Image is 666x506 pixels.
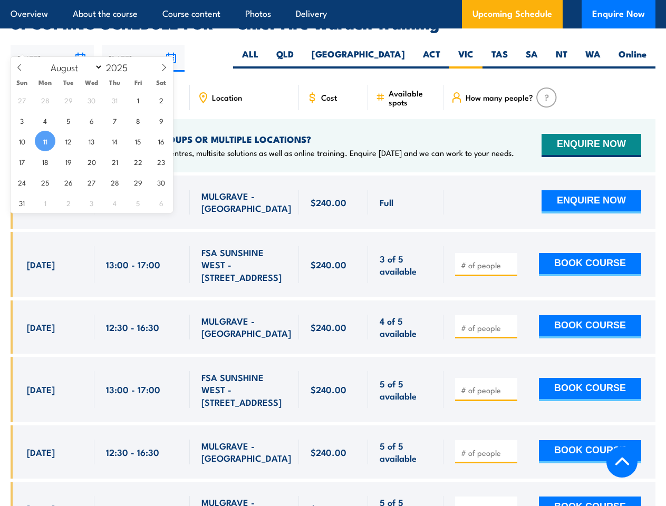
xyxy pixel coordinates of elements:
[380,377,431,402] span: 5 of 5 available
[414,48,449,69] label: ACT
[321,93,337,102] span: Cost
[482,48,517,69] label: TAS
[151,131,171,151] span: August 16, 2025
[35,90,55,110] span: July 28, 2025
[128,90,148,110] span: August 1, 2025
[35,172,55,192] span: August 25, 2025
[27,148,514,158] p: We offer onsite training, training at our centres, multisite solutions as well as online training...
[151,172,171,192] span: August 30, 2025
[104,90,125,110] span: July 31, 2025
[380,196,393,208] span: Full
[539,378,641,401] button: BOOK COURSE
[106,258,160,270] span: 13:00 - 17:00
[311,196,346,208] span: $240.00
[27,258,55,270] span: [DATE]
[27,321,55,333] span: [DATE]
[311,383,346,395] span: $240.00
[35,192,55,213] span: September 1, 2025
[58,172,79,192] span: August 26, 2025
[81,90,102,110] span: July 30, 2025
[27,383,55,395] span: [DATE]
[449,48,482,69] label: VIC
[461,385,514,395] input: # of people
[12,192,32,213] span: August 31, 2025
[201,371,287,408] span: FSA SUNSHINE WEST - [STREET_ADDRESS]
[81,172,102,192] span: August 27, 2025
[104,131,125,151] span: August 14, 2025
[128,172,148,192] span: August 29, 2025
[58,131,79,151] span: August 12, 2025
[542,190,641,213] button: ENQUIRE NOW
[151,192,171,213] span: September 6, 2025
[81,110,102,131] span: August 6, 2025
[233,48,267,69] label: ALL
[303,48,414,69] label: [GEOGRAPHIC_DATA]
[517,48,547,69] label: SA
[11,79,34,86] span: Sun
[311,321,346,333] span: $240.00
[127,79,150,86] span: Fri
[151,90,171,110] span: August 2, 2025
[34,79,57,86] span: Mon
[12,90,32,110] span: July 27, 2025
[128,151,148,172] span: August 22, 2025
[12,151,32,172] span: August 17, 2025
[104,110,125,131] span: August 7, 2025
[151,151,171,172] span: August 23, 2025
[12,131,32,151] span: August 10, 2025
[27,133,514,145] h4: NEED TRAINING FOR LARGER GROUPS OR MULTIPLE LOCATIONS?
[201,190,291,215] span: MULGRAVE - [GEOGRAPHIC_DATA]
[539,253,641,276] button: BOOK COURSE
[27,446,55,458] span: [DATE]
[58,90,79,110] span: July 29, 2025
[201,440,291,464] span: MULGRAVE - [GEOGRAPHIC_DATA]
[311,258,346,270] span: $240.00
[461,260,514,270] input: # of people
[267,48,303,69] label: QLD
[106,383,160,395] span: 13:00 - 17:00
[35,110,55,131] span: August 4, 2025
[466,93,533,102] span: How many people?
[103,61,138,73] input: Year
[380,440,431,464] span: 5 of 5 available
[104,172,125,192] span: August 28, 2025
[201,246,287,283] span: FSA SUNSHINE WEST - [STREET_ADDRESS]
[104,192,125,213] span: September 4, 2025
[212,93,242,102] span: Location
[128,131,148,151] span: August 15, 2025
[12,172,32,192] span: August 24, 2025
[35,151,55,172] span: August 18, 2025
[58,151,79,172] span: August 19, 2025
[106,321,159,333] span: 12:30 - 16:30
[380,315,431,339] span: 4 of 5 available
[539,440,641,463] button: BOOK COURSE
[11,45,94,72] input: From date
[201,315,291,339] span: MULGRAVE - [GEOGRAPHIC_DATA]
[128,110,148,131] span: August 8, 2025
[57,79,80,86] span: Tue
[461,323,514,333] input: # of people
[102,45,185,72] input: To date
[81,151,102,172] span: August 20, 2025
[58,192,79,213] span: September 2, 2025
[81,131,102,151] span: August 13, 2025
[389,89,436,106] span: Available spots
[103,79,127,86] span: Thu
[81,192,102,213] span: September 3, 2025
[128,192,148,213] span: September 5, 2025
[610,48,655,69] label: Online
[380,252,431,277] span: 3 of 5 available
[35,131,55,151] span: August 11, 2025
[576,48,610,69] label: WA
[104,151,125,172] span: August 21, 2025
[150,79,173,86] span: Sat
[80,79,103,86] span: Wed
[311,446,346,458] span: $240.00
[547,48,576,69] label: NT
[461,447,514,458] input: # of people
[151,110,171,131] span: August 9, 2025
[539,315,641,338] button: BOOK COURSE
[12,110,32,131] span: August 3, 2025
[58,110,79,131] span: August 5, 2025
[106,446,159,458] span: 12:30 - 16:30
